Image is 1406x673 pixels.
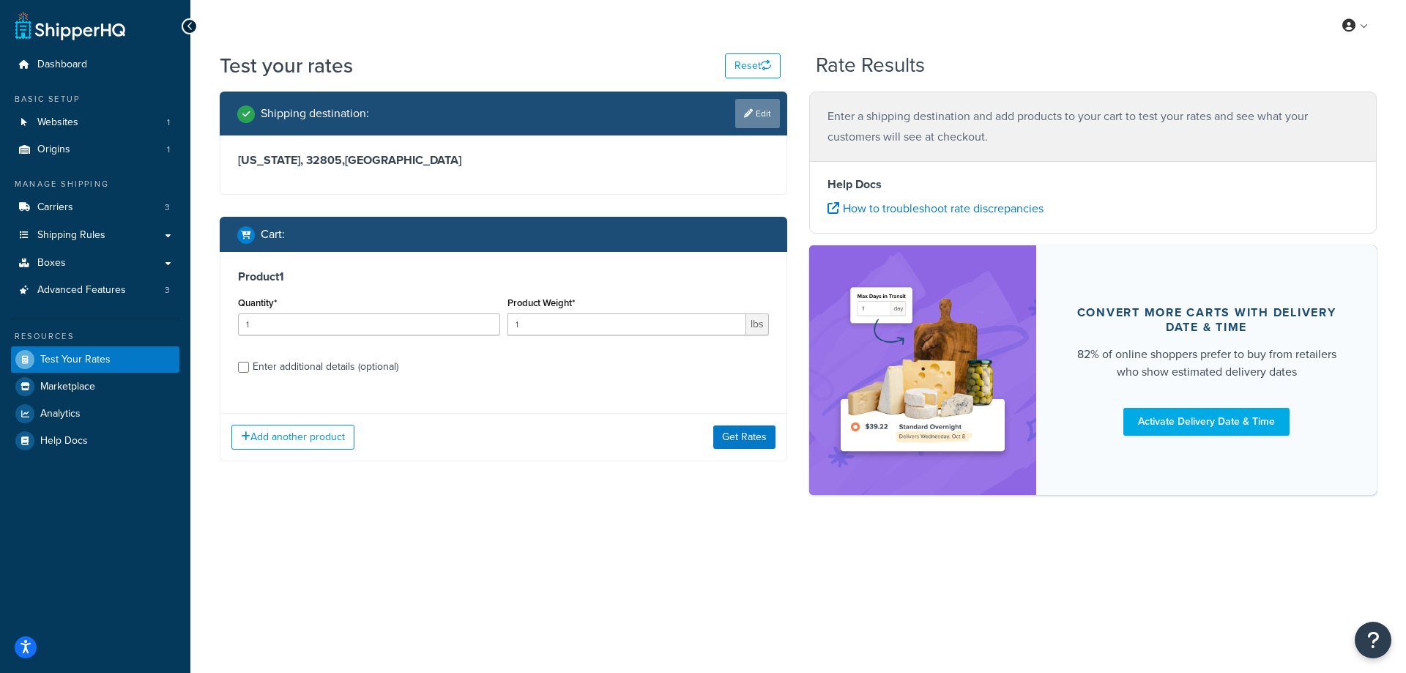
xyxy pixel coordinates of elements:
h3: [US_STATE], 32805 , [GEOGRAPHIC_DATA] [238,153,769,168]
a: Activate Delivery Date & Time [1123,408,1290,436]
label: Product Weight* [507,297,575,308]
li: Websites [11,109,179,136]
span: Origins [37,144,70,156]
span: Shipping Rules [37,229,105,242]
span: Help Docs [40,435,88,447]
img: feature-image-ddt-36eae7f7280da8017bfb280eaccd9c446f90b1fe08728e4019434db127062ab4.png [831,267,1014,473]
input: 0 [238,313,500,335]
a: Websites1 [11,109,179,136]
input: 0.00 [507,313,747,335]
span: 3 [165,201,170,214]
span: Websites [37,116,78,129]
span: Test Your Rates [40,354,111,366]
a: How to troubleshoot rate discrepancies [827,200,1044,217]
a: Test Your Rates [11,346,179,373]
div: 82% of online shoppers prefer to buy from retailers who show estimated delivery dates [1071,346,1342,381]
span: 1 [167,144,170,156]
a: Help Docs [11,428,179,454]
button: Reset [725,53,781,78]
span: lbs [746,313,769,335]
li: Origins [11,136,179,163]
div: Manage Shipping [11,178,179,190]
span: Analytics [40,408,81,420]
div: Convert more carts with delivery date & time [1071,305,1342,335]
a: Marketplace [11,373,179,400]
a: Boxes [11,250,179,277]
span: Dashboard [37,59,87,71]
button: Add another product [231,425,354,450]
input: Enter additional details (optional) [238,362,249,373]
a: Carriers3 [11,194,179,221]
h2: Shipping destination : [261,107,369,120]
h1: Test your rates [220,51,353,80]
span: Marketplace [40,381,95,393]
a: Edit [735,99,780,128]
li: Carriers [11,194,179,221]
div: Enter additional details (optional) [253,357,398,377]
a: Advanced Features3 [11,277,179,304]
a: Dashboard [11,51,179,78]
span: Boxes [37,257,66,269]
div: Resources [11,330,179,343]
span: Carriers [37,201,73,214]
button: Open Resource Center [1355,622,1391,658]
h3: Product 1 [238,269,769,284]
span: 1 [167,116,170,129]
span: Advanced Features [37,284,126,297]
a: Origins1 [11,136,179,163]
h2: Cart : [261,228,285,241]
button: Get Rates [713,425,775,449]
p: Enter a shipping destination and add products to your cart to test your rates and see what your c... [827,106,1358,147]
span: 3 [165,284,170,297]
li: Advanced Features [11,277,179,304]
a: Shipping Rules [11,222,179,249]
h4: Help Docs [827,176,1358,193]
div: Basic Setup [11,93,179,105]
a: Analytics [11,401,179,427]
h2: Rate Results [816,54,925,77]
label: Quantity* [238,297,277,308]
